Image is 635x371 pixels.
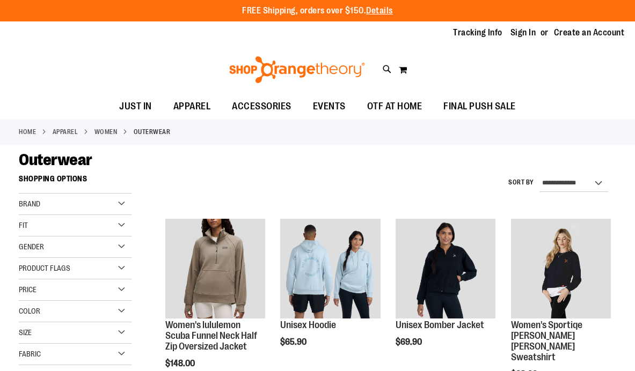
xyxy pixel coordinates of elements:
[134,127,171,137] strong: Outerwear
[433,94,527,119] a: FINAL PUSH SALE
[396,320,484,330] a: Unisex Bomber Jacket
[280,320,336,330] a: Unisex Hoodie
[313,94,346,118] span: EVENTS
[511,219,611,318] img: Women's Sportiqe Ashlyn French Terry Crewneck Sweatshirt
[302,94,356,119] a: EVENTS
[280,219,380,320] a: Image of Unisex Hoodie
[19,242,44,251] span: Gender
[19,194,132,215] div: Brand
[366,6,393,16] a: Details
[19,264,70,272] span: Product Flags
[173,94,211,118] span: APPAREL
[19,199,40,208] span: Brand
[221,94,302,119] a: ACCESSORIES
[19,127,36,137] a: Home
[19,350,41,358] span: Fabric
[242,5,393,17] p: FREE Shipping, orders over $150.
[19,215,132,236] div: Fit
[510,27,536,39] a: Sign In
[165,320,257,352] a: Women's lululemon Scuba Funnel Neck Half Zip Oversized Jacket
[19,151,92,169] span: Outerwear
[511,219,611,320] a: Women's Sportiqe Ashlyn French Terry Crewneck Sweatshirt
[508,178,534,187] label: Sort By
[280,219,380,318] img: Image of Unisex Hoodie
[356,94,433,119] a: OTF AT HOME
[19,169,132,194] strong: Shopping Options
[19,285,37,294] span: Price
[19,307,40,315] span: Color
[163,94,222,118] a: APPAREL
[108,94,163,119] a: JUST IN
[19,344,132,365] div: Fabric
[443,94,516,118] span: FINAL PUSH SALE
[280,337,308,347] span: $65.90
[19,236,132,258] div: Gender
[367,94,422,118] span: OTF AT HOME
[19,258,132,279] div: Product Flags
[94,127,118,137] a: WOMEN
[232,94,291,118] span: ACCESSORIES
[511,320,582,362] a: Women's Sportiqe [PERSON_NAME] [PERSON_NAME] Sweatshirt
[396,219,495,318] img: Image of Unisex Bomber Jacket
[453,27,502,39] a: Tracking Info
[19,279,132,301] div: Price
[396,219,495,320] a: Image of Unisex Bomber Jacket
[119,94,152,118] span: JUST IN
[165,359,196,368] span: $148.00
[53,127,78,137] a: APPAREL
[19,301,132,322] div: Color
[165,219,265,320] a: Women's lululemon Scuba Funnel Neck Half Zip Oversized Jacket
[19,328,32,337] span: Size
[228,56,367,83] img: Shop Orangetheory
[554,27,625,39] a: Create an Account
[19,322,132,344] div: Size
[396,337,424,347] span: $69.90
[19,221,28,229] span: Fit
[165,219,265,318] img: Women's lululemon Scuba Funnel Neck Half Zip Oversized Jacket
